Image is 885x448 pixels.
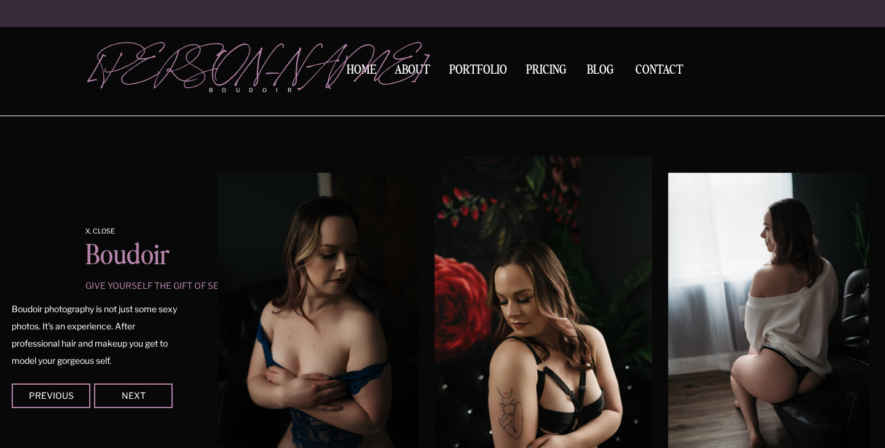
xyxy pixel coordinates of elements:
[14,391,88,399] div: Previous
[85,228,142,235] a: x. Close
[12,301,177,369] p: Boudoir photography is not just some sexy photos. It's an experience. After professional hair and...
[90,44,311,81] a: [PERSON_NAME]
[85,242,267,272] p: Boudoir
[631,64,688,77] a: Contact
[85,281,264,289] p: give yourself the gift of self love
[96,391,170,399] div: Next
[522,64,570,81] a: Pricing
[445,64,511,81] a: Portfolio
[581,64,619,75] a: BLOG
[209,86,311,95] p: boudoir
